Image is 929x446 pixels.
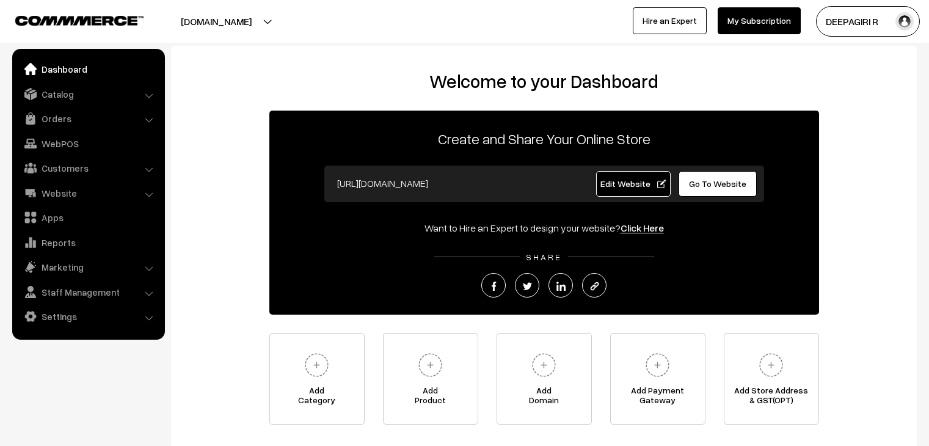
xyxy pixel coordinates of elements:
img: plus.svg [641,348,674,382]
button: DEEPAGIRI R [816,6,920,37]
a: Apps [15,207,161,228]
a: Hire an Expert [633,7,707,34]
span: Add Domain [497,386,591,410]
a: AddCategory [269,333,365,425]
img: plus.svg [527,348,561,382]
span: SHARE [520,252,568,262]
a: Website [15,182,161,204]
a: Catalog [15,83,161,105]
a: Dashboard [15,58,161,80]
span: Add Category [270,386,364,410]
a: AddDomain [497,333,592,425]
a: Orders [15,108,161,130]
span: Edit Website [600,178,666,189]
span: Add Store Address & GST(OPT) [724,386,818,410]
a: Customers [15,157,161,179]
a: Staff Management [15,281,161,303]
span: Go To Website [689,178,746,189]
img: plus.svg [754,348,788,382]
a: WebPOS [15,133,161,155]
a: COMMMERCE [15,12,122,27]
a: Add Store Address& GST(OPT) [724,333,819,425]
a: Settings [15,305,161,327]
span: Add Product [384,386,478,410]
a: Edit Website [596,171,671,197]
a: Go To Website [679,171,757,197]
div: Want to Hire an Expert to design your website? [269,221,819,235]
img: user [895,12,914,31]
a: AddProduct [383,333,478,425]
img: COMMMERCE [15,16,144,25]
a: Marketing [15,256,161,278]
img: plus.svg [413,348,447,382]
img: plus.svg [300,348,333,382]
a: Reports [15,232,161,254]
button: [DOMAIN_NAME] [138,6,294,37]
p: Create and Share Your Online Store [269,128,819,150]
h2: Welcome to your Dashboard [183,70,905,92]
span: Add Payment Gateway [611,386,705,410]
a: My Subscription [718,7,801,34]
a: Add PaymentGateway [610,333,705,425]
a: Click Here [621,222,664,234]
